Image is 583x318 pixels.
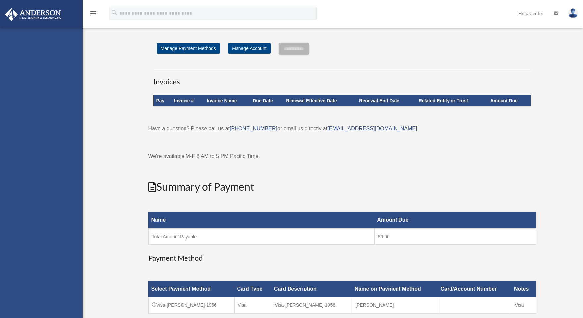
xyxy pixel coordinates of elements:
[356,95,416,106] th: Renewal End Date
[204,95,250,106] th: Invoice Name
[234,297,271,314] td: Visa
[228,43,270,54] a: Manage Account
[148,212,374,229] th: Name
[250,95,283,106] th: Due Date
[352,281,438,297] th: Name on Payment Method
[230,126,277,131] a: [PHONE_NUMBER]
[352,297,438,314] td: [PERSON_NAME]
[89,12,97,17] a: menu
[511,281,536,297] th: Notes
[271,297,352,314] td: Visa-[PERSON_NAME]-1956
[153,71,531,87] h3: Invoices
[148,297,234,314] td: Visa-[PERSON_NAME]-1956
[153,95,171,106] th: Pay
[3,8,63,21] img: Anderson Advisors Platinum Portal
[327,126,417,131] a: [EMAIL_ADDRESS][DOMAIN_NAME]
[488,95,531,106] th: Amount Due
[416,95,488,106] th: Related Entity or Trust
[374,212,536,229] th: Amount Due
[271,281,352,297] th: Card Description
[148,124,536,133] p: Have a question? Please call us at or email us directly at
[148,152,536,161] p: We're available M-F 8 AM to 5 PM Pacific Time.
[148,228,374,245] td: Total Amount Payable
[171,95,204,106] th: Invoice #
[568,8,578,18] img: User Pic
[157,43,220,54] a: Manage Payment Methods
[89,9,97,17] i: menu
[148,180,536,194] h2: Summary of Payment
[148,253,536,263] h3: Payment Method
[374,228,536,245] td: $0.00
[283,95,356,106] th: Renewal Effective Date
[234,281,271,297] th: Card Type
[148,281,234,297] th: Select Payment Method
[111,9,118,16] i: search
[438,281,511,297] th: Card/Account Number
[511,297,536,314] td: Visa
